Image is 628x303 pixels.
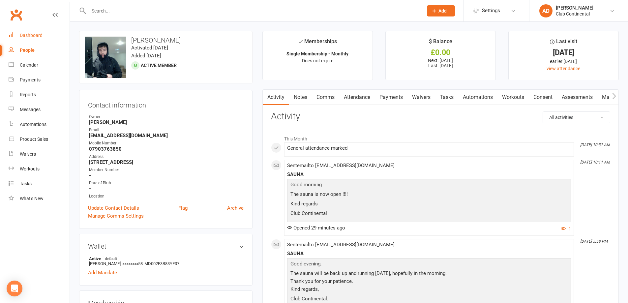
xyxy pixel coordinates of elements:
a: Archive [227,204,244,212]
div: Address [89,154,244,160]
div: [PERSON_NAME] [556,5,593,11]
i: [DATE] 5:58 PM [580,239,608,244]
a: Workouts [9,162,70,176]
time: Added [DATE] [131,53,161,59]
li: This Month [271,132,610,142]
a: Dashboard [9,28,70,43]
span: Add [438,8,447,14]
img: image1698769894.png [85,37,126,78]
div: Email [89,127,244,133]
div: Payments [20,77,41,82]
span: MD002F3R83YE37 [144,261,179,266]
a: view attendance [547,66,580,71]
a: People [9,43,70,58]
strong: - [89,172,244,178]
a: Workouts [497,90,529,105]
h3: Contact information [88,99,244,109]
div: Memberships [298,37,337,49]
p: Kind regards [289,200,569,209]
a: Update Contact Details [88,204,139,212]
strong: - [89,186,244,192]
strong: 07903763850 [89,146,244,152]
p: Good morning [289,181,569,190]
div: Workouts [20,166,40,171]
a: Product Sales [9,132,70,147]
input: Search... [87,6,418,15]
h3: [PERSON_NAME] [85,37,247,44]
a: Calendar [9,58,70,73]
a: Tasks [9,176,70,191]
p: Good evening, [289,260,569,269]
div: earlier [DATE] [515,58,613,65]
strong: Single Membership - Monthly [286,51,348,56]
div: £0.00 [392,49,490,56]
div: Date of Birth [89,180,244,186]
div: Waivers [20,151,36,157]
div: Club Continental [556,11,593,17]
a: Consent [529,90,557,105]
div: Tasks [20,181,32,186]
a: Tasks [435,90,458,105]
span: Sent email to [EMAIL_ADDRESS][DOMAIN_NAME] [287,242,395,248]
h3: Wallet [88,243,244,250]
h3: Activity [271,111,610,122]
span: xxxxxxxx58 [122,261,143,266]
button: 1 [561,225,571,233]
span: Opened 29 minutes ago [287,225,345,231]
p: Club Continental [289,209,569,219]
div: General attendance marked [287,145,571,151]
a: Flag [178,204,188,212]
i: ✓ [298,39,303,45]
a: Automations [9,117,70,132]
span: default [103,256,119,261]
p: The sauna will be back up and running [DATE], hopefully in the morning. Thank you for your patien... [289,269,569,295]
a: Activity [263,90,289,105]
i: [DATE] 10:11 AM [580,160,610,165]
div: SAUNA [287,172,571,177]
time: Activated [DATE] [131,45,168,51]
a: Assessments [557,90,597,105]
span: Settings [482,3,500,18]
div: Automations [20,122,46,127]
button: Add [427,5,455,16]
a: What's New [9,191,70,206]
p: The sauna is now open !!!! [289,190,569,200]
i: [DATE] 10:31 AM [580,142,610,147]
p: Next: [DATE] Last: [DATE] [392,58,490,68]
div: People [20,47,35,53]
li: [PERSON_NAME] [88,255,244,267]
a: Automations [458,90,497,105]
a: Payments [9,73,70,87]
strong: [EMAIL_ADDRESS][DOMAIN_NAME] [89,133,244,138]
a: Clubworx [8,7,24,23]
div: Member Number [89,167,244,173]
a: Waivers [9,147,70,162]
a: Comms [312,90,339,105]
div: Product Sales [20,136,48,142]
a: Add Mandate [88,269,117,277]
div: Dashboard [20,33,43,38]
div: Owner [89,114,244,120]
span: Sent email to [EMAIL_ADDRESS][DOMAIN_NAME] [287,163,395,168]
a: Notes [289,90,312,105]
strong: Active [89,256,240,261]
div: Mobile Number [89,140,244,146]
div: [DATE] [515,49,613,56]
strong: [PERSON_NAME] [89,119,244,125]
div: Open Intercom Messenger [7,281,22,296]
div: Last visit [550,37,577,49]
a: Manage Comms Settings [88,212,144,220]
div: SAUNA [287,251,571,257]
a: Messages [9,102,70,117]
div: Location [89,193,244,199]
div: Reports [20,92,36,97]
strong: [STREET_ADDRESS] [89,159,244,165]
a: Reports [9,87,70,102]
a: Attendance [339,90,375,105]
div: Calendar [20,62,38,68]
div: $ Balance [429,37,452,49]
div: Messages [20,107,41,112]
span: Does not expire [302,58,333,63]
span: Active member [141,63,177,68]
a: Payments [375,90,407,105]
